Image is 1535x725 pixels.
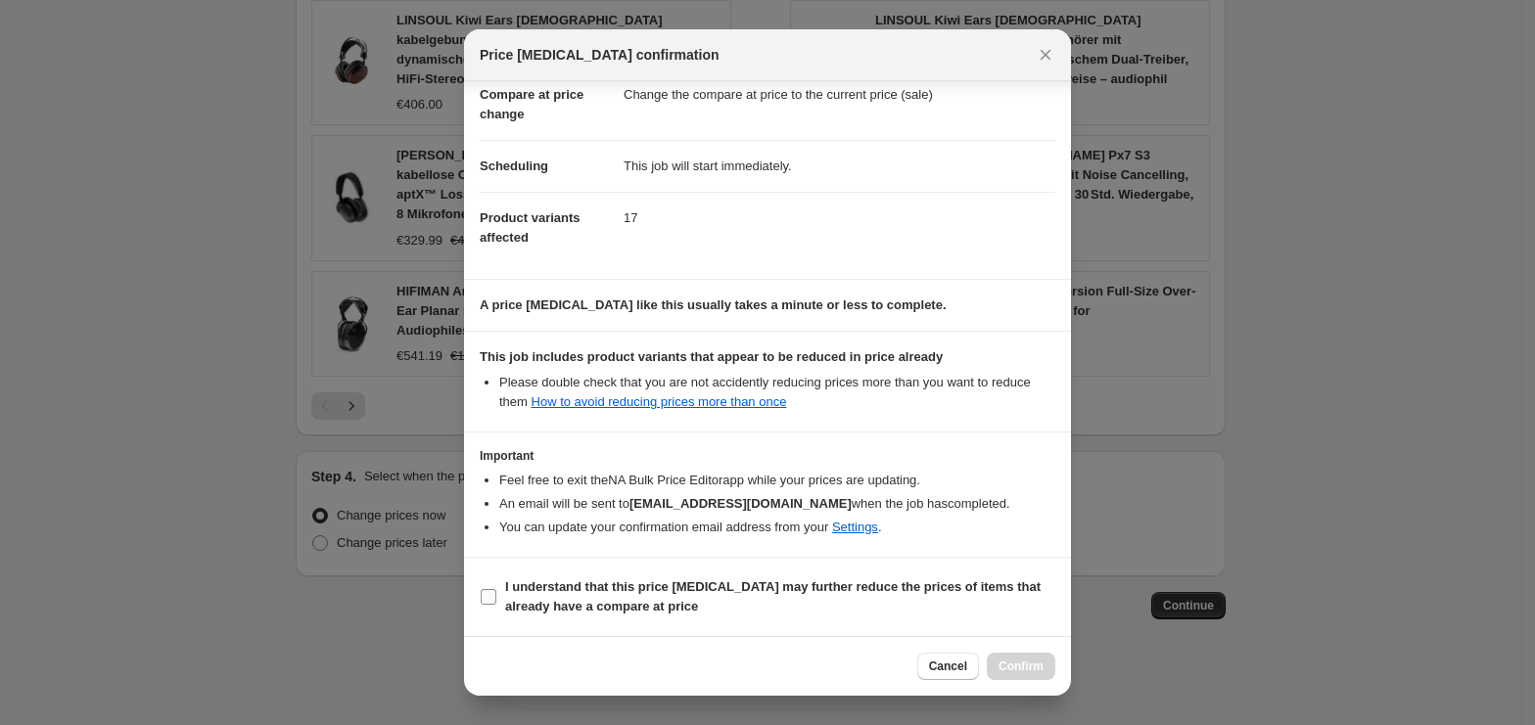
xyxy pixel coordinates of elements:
[480,45,720,65] span: Price [MEDICAL_DATA] confirmation
[532,394,787,409] a: How to avoid reducing prices more than once
[624,68,1055,120] dd: Change the compare at price to the current price (sale)
[480,159,548,173] span: Scheduling
[499,471,1055,490] li: Feel free to exit the NA Bulk Price Editor app while your prices are updating.
[629,496,852,511] b: [EMAIL_ADDRESS][DOMAIN_NAME]
[499,373,1055,412] li: Please double check that you are not accidently reducing prices more than you want to reduce them
[832,520,878,534] a: Settings
[499,518,1055,537] li: You can update your confirmation email address from your .
[480,297,947,312] b: A price [MEDICAL_DATA] like this usually takes a minute or less to complete.
[1032,41,1059,68] button: Close
[480,210,581,245] span: Product variants affected
[917,653,979,680] button: Cancel
[505,579,1041,613] b: I understand that this price [MEDICAL_DATA] may further reduce the prices of items that already h...
[624,140,1055,192] dd: This job will start immediately.
[480,349,943,364] b: This job includes product variants that appear to be reduced in price already
[624,192,1055,244] dd: 17
[929,658,967,674] span: Cancel
[499,494,1055,514] li: An email will be sent to when the job has completed .
[480,87,583,121] span: Compare at price change
[480,448,1055,464] h3: Important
